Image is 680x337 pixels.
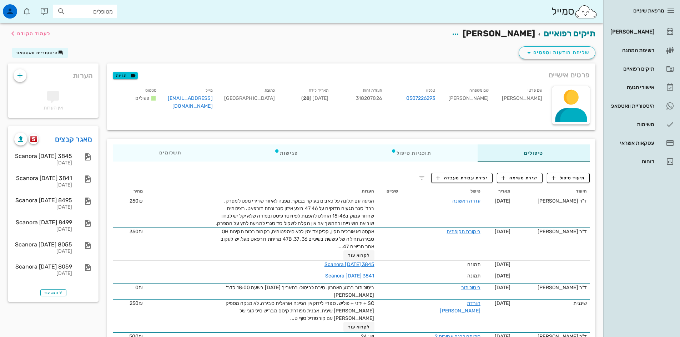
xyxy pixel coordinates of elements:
span: [DATE] [495,285,511,291]
span: היסטוריית וואטסאפ [16,50,58,55]
div: תוכניות טיפול [344,144,478,162]
div: [DATE] [14,226,72,233]
a: הורדת [PERSON_NAME] [440,300,480,314]
span: 250₪ [130,198,143,204]
span: מרפאת שיניים [633,7,664,14]
span: תמונה [467,273,480,279]
th: תיעוד [513,186,590,197]
span: 350₪ [130,229,143,235]
div: Scanora [DATE] 8055 [14,241,72,248]
span: אין הערות [44,105,63,111]
a: משימות [606,116,677,133]
strong: 28 [303,95,309,101]
span: יצירת עבודת מעבדה [436,175,488,181]
span: [DATE] [495,229,511,235]
span: 0₪ [135,285,143,291]
a: Scanora [DATE] 3841 [325,273,374,279]
div: ד"ר [PERSON_NAME] [516,197,587,205]
a: ביקורת תקופתית [447,229,480,235]
button: תגיות [113,72,138,79]
a: 0507226293 [406,95,435,102]
div: Scanora [DATE] 3845 [14,153,72,159]
th: הערות [146,186,377,197]
div: ד"ר [PERSON_NAME] [516,284,587,291]
div: [DATE] [14,204,72,210]
button: הצג עוד [40,289,66,296]
span: הגיעה עם תלונה על כאבים בעיקר בבוקר, מפנה לאיזור שרירי מעט למפרק. בבד' סגר מגעים הדוקים על 46 47 ... [216,198,374,226]
small: תאריך לידה [309,88,328,93]
div: דוחות [609,159,654,164]
a: תיקים רפואיים [606,60,677,77]
span: [DATE] ( ) [301,95,328,101]
small: מייל [206,88,212,93]
button: שליחת הודעות וטפסים [519,46,595,59]
a: דוחות [606,153,677,170]
div: סמייל [551,4,598,19]
div: תיקים רפואיים [609,66,654,72]
span: הצג עוד [44,291,63,295]
span: יצירת משימה [502,175,538,181]
button: לקרוא עוד [343,322,374,332]
span: [GEOGRAPHIC_DATA] [224,95,275,101]
span: תמונה [467,261,480,267]
a: תיקים רפואיים [544,29,595,39]
button: היסטוריית וואטסאפ [12,48,68,58]
a: היסטוריית וואטסאפ [606,97,677,114]
a: עזרה ראשונה [452,198,480,204]
div: רשימת המתנה [609,47,654,53]
div: משימות [609,122,654,127]
span: תג [21,6,25,10]
div: Scanora [DATE] 8059 [14,263,72,270]
span: אקסטרא אורלית תקין, קליק צד ימין ללא סימפטומים, רקמות רכות תקינות OH סבירה,תחילה של עששת בשיניים ... [221,229,374,250]
span: [DATE] [495,198,511,204]
span: תגיות [116,72,135,79]
div: [DATE] [14,160,72,166]
span: ביטול תור ברגע האחרון. סיבה לביטול: בתאריך [DATE] בשעה 18:00 לדר' [PERSON_NAME] [226,285,374,298]
small: טלפון [426,88,435,93]
a: עסקאות אשראי [606,134,677,152]
small: כתובת [265,88,275,93]
button: תיעוד טיפול [547,173,590,183]
th: שיניים [377,186,401,197]
div: היסטוריית וואטסאפ [609,103,654,109]
button: לקרוא עוד [343,250,374,260]
div: Scanora [DATE] 3841 [14,175,72,182]
div: [DATE] [14,271,72,277]
div: עסקאות אשראי [609,140,654,146]
div: טיפולים [478,144,590,162]
small: סטטוס [145,88,157,93]
th: טיפול [401,186,483,197]
div: [DATE] [14,182,72,188]
span: [DATE] [495,300,511,306]
span: לעמוד הקודם [17,31,50,37]
button: יצירת עבודת מעבדה [431,173,492,183]
div: Scanora [DATE] 8495 [14,197,72,204]
span: לקרוא עוד [348,325,370,330]
span: פעילים [135,95,149,101]
span: תשלומים [159,150,181,155]
span: תיעוד טיפול [552,175,585,181]
img: scanora logo [30,136,37,142]
span: לקרוא עוד [348,253,370,258]
button: יצירת משימה [497,173,543,183]
a: ביטול תור [461,285,480,291]
span: 250₪ [130,300,143,306]
span: [PERSON_NAME] [463,29,535,39]
small: שם פרטי [528,88,542,93]
span: SC + ידני + פוליש. ספריי לידוקאין הגיינה אוראלית סבירה, לא מנקה מספיק [PERSON_NAME] שינית, אבנית ... [226,300,374,321]
small: תעודת זהות [363,88,382,93]
div: שיננית [516,300,587,307]
div: [PERSON_NAME] [441,85,495,114]
div: Scanora [DATE] 8499 [14,219,72,226]
a: Scanora [DATE] 3845 [324,261,374,267]
div: פגישות [228,144,344,162]
span: [DATE] [495,261,511,267]
span: [DATE] [495,273,511,279]
div: [PERSON_NAME] [494,85,548,114]
span: שליחת הודעות וטפסים [525,48,589,57]
div: הערות [8,63,99,84]
div: [DATE] [14,249,72,255]
button: לעמוד הקודם [9,27,50,40]
div: ד"ר [PERSON_NAME] [516,228,587,235]
a: [PERSON_NAME] [606,23,677,40]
